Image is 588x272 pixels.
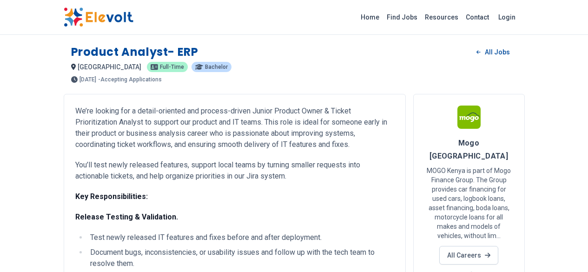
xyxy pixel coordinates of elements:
[75,159,394,182] p: You’ll test newly released features, support local teams by turning smaller requests into actiona...
[71,45,198,60] h1: Product Analyst- ERP
[78,63,141,71] span: [GEOGRAPHIC_DATA]
[457,106,481,129] img: Mogo Kenya
[469,45,517,59] a: All Jobs
[439,246,498,265] a: All Careers
[493,8,521,27] a: Login
[357,10,383,25] a: Home
[160,64,184,70] span: Full-time
[429,139,509,160] span: Mogo [GEOGRAPHIC_DATA]
[79,77,96,82] span: [DATE]
[87,232,394,243] li: Test newly released IT features and fixes before and after deployment.
[75,212,178,221] strong: Release Testing & Validation.
[75,106,394,150] p: We’re looking for a detail-oriented and process-driven Junior Product Owner & Ticket Prioritizati...
[75,192,148,201] strong: Key Responsibilities:
[383,10,421,25] a: Find Jobs
[98,77,162,82] p: - Accepting Applications
[421,10,462,25] a: Resources
[87,247,394,269] li: Document bugs, inconsistencies, or usability issues and follow up with the tech team to resolve t...
[462,10,493,25] a: Contact
[205,64,228,70] span: Bachelor
[425,166,513,240] p: MOGO Kenya is part of Mogo Finance Group. The Group provides car financing for used cars, logbook...
[64,7,133,27] img: Elevolt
